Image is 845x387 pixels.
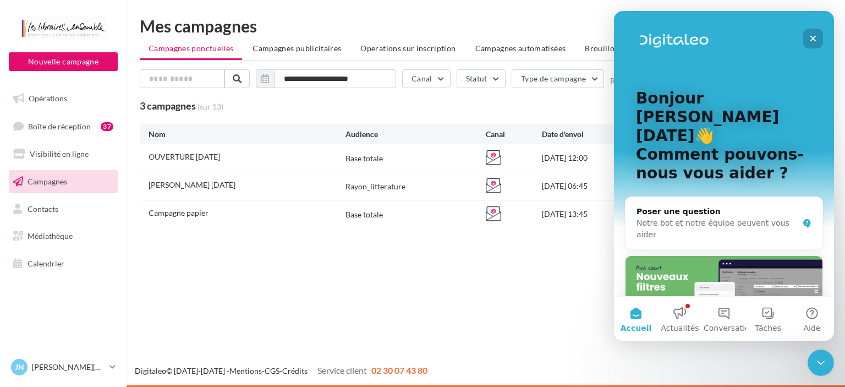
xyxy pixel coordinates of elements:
span: OUVERTURE DIMANCHE 8 DECEMBRE [149,152,220,161]
span: Campagnes [28,177,67,186]
a: Contacts [7,198,120,221]
span: Opérations [29,94,67,103]
span: Campagnes automatisées [475,43,566,53]
span: 02 30 07 43 80 [371,365,427,375]
a: CGS [265,366,279,375]
div: Nom [149,129,345,140]
button: Réinitialiser [610,77,654,85]
div: [DATE] 12:00 [542,152,626,163]
span: Brouillons [585,43,623,53]
span: Médiathèque [28,231,73,241]
div: [DATE] 13:45 [542,209,626,220]
div: Date d'envoi [542,129,626,140]
a: JN [PERSON_NAME][DATE] [9,357,118,378]
span: (sur 13) [197,101,223,112]
div: [DATE] 06:45 [542,181,626,192]
span: Service client [317,365,367,375]
div: Audience [345,129,486,140]
span: © [DATE]-[DATE] - - - [135,366,427,375]
span: Visibilité en ligne [30,149,89,159]
div: Rayon_litterature [345,181,405,192]
span: 3 campagnes [140,100,196,112]
div: Base totale [345,153,383,164]
span: Contacts [28,204,58,213]
div: Mes campagnes [140,18,832,34]
a: Mentions [229,366,262,375]
a: Médiathèque [7,225,120,248]
a: Digitaleo [135,366,166,375]
span: Campagne papier [149,208,208,217]
a: Boîte de réception37 [7,115,120,138]
div: Canal [486,129,542,140]
span: Calendrier [28,259,64,268]
iframe: Intercom live chat [614,11,834,341]
button: Type de campagne [512,69,605,88]
a: Opérations [7,87,120,110]
div: 37 [101,122,113,131]
button: Nouvelle campagne [9,52,118,71]
a: Visibilité en ligne [7,143,120,166]
a: Crédits [282,366,308,375]
span: Operations sur inscription [360,43,456,53]
a: Calendrier [7,252,120,275]
div: Base totale [345,209,383,220]
span: Campagnes publicitaires [253,43,341,53]
span: Sandrine COLLETTE samedi 19/10/2024 [149,180,235,189]
button: Statut [457,69,506,88]
a: Campagnes [7,170,120,193]
span: JN [15,362,24,373]
button: Canal [402,69,451,88]
iframe: Intercom live chat [808,350,834,376]
span: Boîte de réception [28,121,91,130]
p: [PERSON_NAME][DATE] [32,362,105,373]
